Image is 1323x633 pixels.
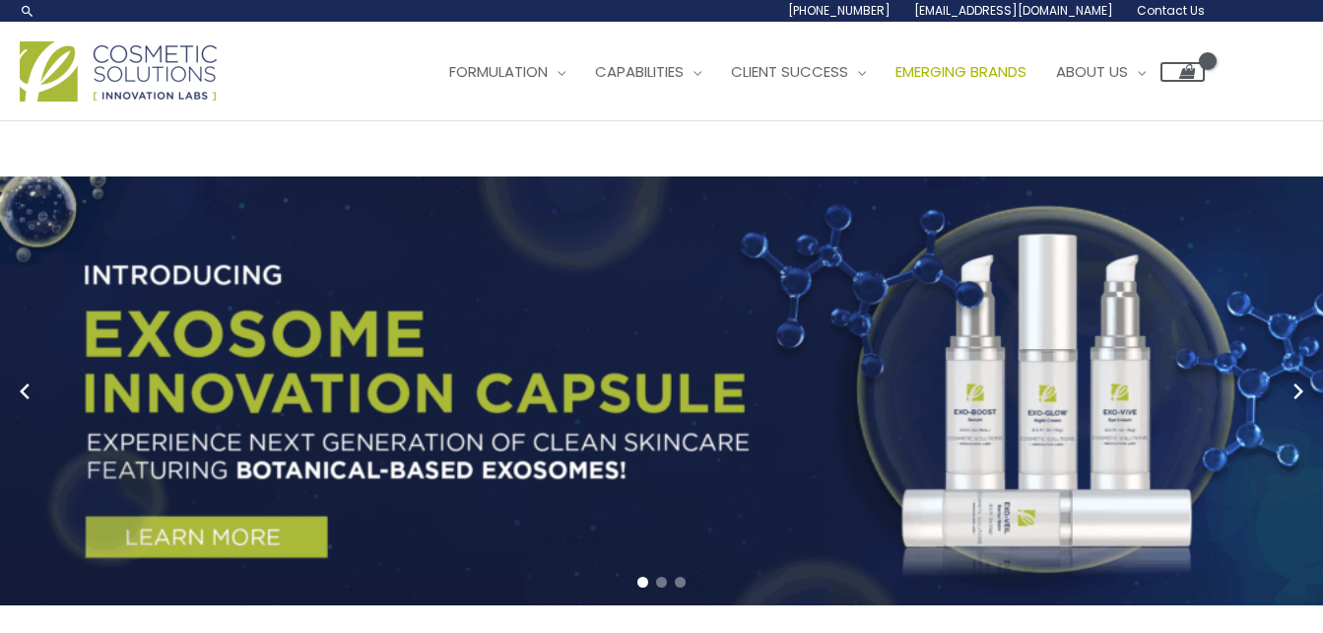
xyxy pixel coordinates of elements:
span: Contact Us [1137,2,1205,19]
button: Previous slide [10,377,39,406]
span: Capabilities [595,61,684,82]
span: [EMAIL_ADDRESS][DOMAIN_NAME] [914,2,1113,19]
a: Emerging Brands [881,42,1041,102]
span: About Us [1056,61,1128,82]
a: View Shopping Cart, empty [1160,62,1205,82]
a: Capabilities [580,42,716,102]
a: About Us [1041,42,1160,102]
a: Formulation [434,42,580,102]
span: Formulation [449,61,548,82]
button: Next slide [1284,377,1313,406]
nav: Site Navigation [420,42,1205,102]
span: Go to slide 1 [637,577,648,588]
span: Emerging Brands [895,61,1026,82]
a: Search icon link [20,3,35,19]
span: [PHONE_NUMBER] [788,2,891,19]
span: Client Success [731,61,848,82]
span: Go to slide 2 [656,577,667,588]
a: Client Success [716,42,881,102]
span: Go to slide 3 [675,577,686,588]
img: Cosmetic Solutions Logo [20,41,217,102]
